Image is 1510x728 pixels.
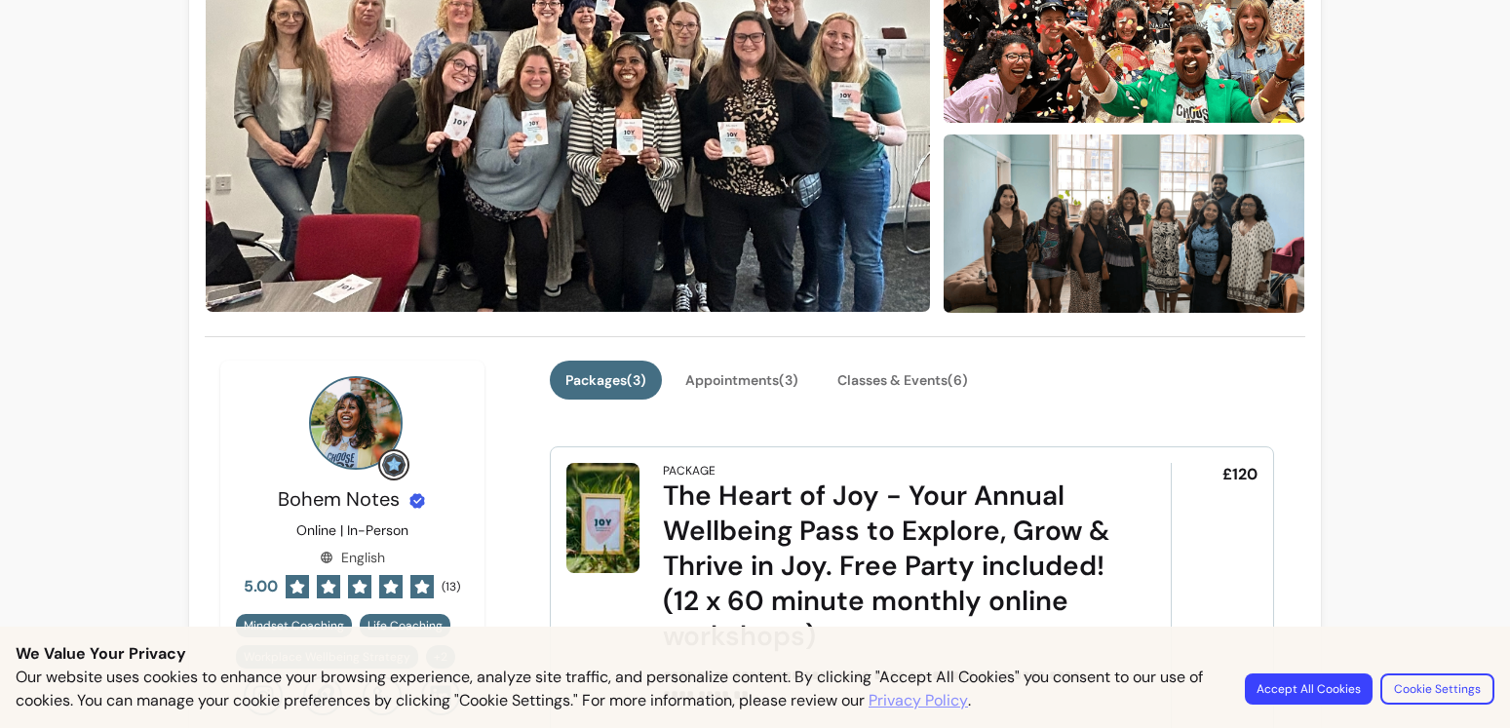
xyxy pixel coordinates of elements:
[1245,673,1373,705] button: Accept All Cookies
[309,376,403,470] img: Provider image
[670,361,814,400] button: Appointments(3)
[278,486,400,512] span: Bohem Notes
[368,618,443,633] span: Life Coaching
[296,520,408,540] p: Online | In-Person
[1380,673,1494,705] button: Cookie Settings
[16,642,1494,666] p: We Value Your Privacy
[382,453,406,477] img: Grow
[244,618,344,633] span: Mindset Coaching
[566,463,639,573] img: The Heart of Joy - Your Annual Wellbeing Pass to Explore, Grow & Thrive in Joy. Free Party includ...
[869,689,968,712] a: Privacy Policy
[442,579,460,594] span: ( 13 )
[16,666,1221,712] p: Our website uses cookies to enhance your browsing experience, analyze site traffic, and personali...
[320,548,385,567] div: English
[244,575,278,598] span: 5.00
[550,361,662,400] button: Packages(3)
[943,133,1306,315] img: image-2
[663,479,1116,654] div: The Heart of Joy - Your Annual Wellbeing Pass to Explore, Grow & Thrive in Joy. Free Party includ...
[822,361,984,400] button: Classes & Events(6)
[663,463,716,479] div: Package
